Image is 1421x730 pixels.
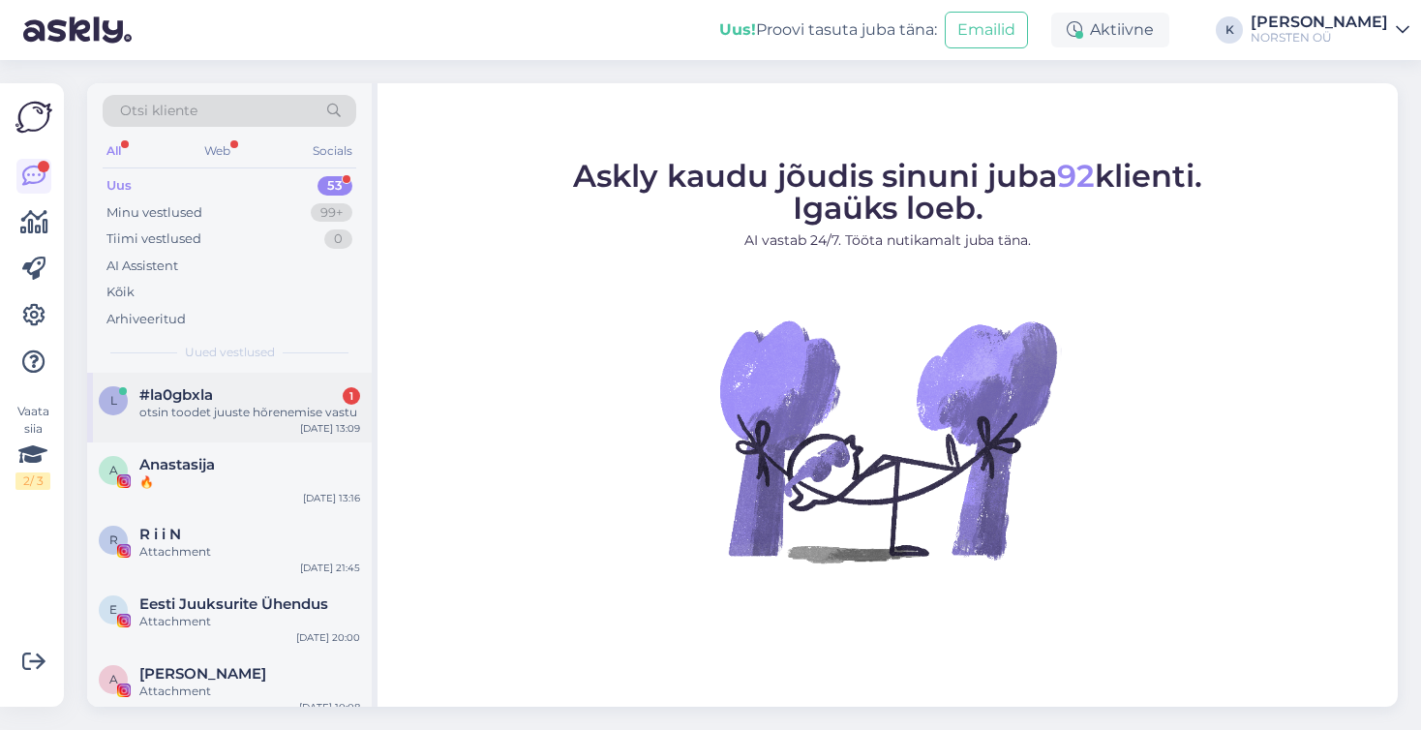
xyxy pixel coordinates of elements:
[719,18,937,42] div: Proovi tasuta juba täna:
[139,683,360,700] div: Attachment
[139,595,328,613] span: Eesti Juuksurite Ühendus
[109,672,118,686] span: A
[1251,15,1409,46] a: [PERSON_NAME]NORSTEN OÜ
[106,257,178,276] div: AI Assistent
[296,630,360,645] div: [DATE] 20:00
[106,203,202,223] div: Minu vestlused
[1251,30,1388,46] div: NORSTEN OÜ
[200,138,234,164] div: Web
[1251,15,1388,30] div: [PERSON_NAME]
[300,561,360,575] div: [DATE] 21:45
[106,229,201,249] div: Tiimi vestlused
[106,310,186,329] div: Arhiveeritud
[324,229,352,249] div: 0
[139,473,360,491] div: 🔥
[15,472,50,490] div: 2 / 3
[109,602,117,617] span: E
[103,138,125,164] div: All
[185,344,275,361] span: Uued vestlused
[139,543,360,561] div: Attachment
[311,203,352,223] div: 99+
[317,176,352,196] div: 53
[109,463,118,477] span: A
[1051,13,1169,47] div: Aktiivne
[139,526,181,543] span: R i i N
[303,491,360,505] div: [DATE] 13:16
[15,99,52,136] img: Askly Logo
[573,230,1202,251] p: AI vastab 24/7. Tööta nutikamalt juba täna.
[300,421,360,436] div: [DATE] 13:09
[343,387,360,405] div: 1
[106,283,135,302] div: Kõik
[573,157,1202,227] span: Askly kaudu jõudis sinuni juba klienti. Igaüks loeb.
[719,20,756,39] b: Uus!
[139,613,360,630] div: Attachment
[299,700,360,715] div: [DATE] 10:08
[106,176,132,196] div: Uus
[1216,16,1243,44] div: K
[139,456,215,473] span: Anastasija
[120,101,197,121] span: Otsi kliente
[110,393,117,408] span: l
[15,403,50,490] div: Vaata siia
[139,665,266,683] span: AdeLe
[109,532,118,547] span: R
[945,12,1028,48] button: Emailid
[1057,157,1095,195] span: 92
[139,386,213,404] span: #la0gbxla
[309,138,356,164] div: Socials
[139,404,360,421] div: otsin toodet juuste hõrenemise vastu
[713,266,1062,615] img: No Chat active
